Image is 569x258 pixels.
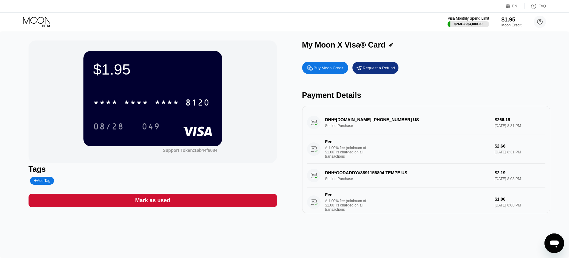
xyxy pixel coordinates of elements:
div: 8120 [185,98,210,108]
div: $268.38 / $4,000.00 [454,22,482,26]
div: A 1.00% fee (minimum of $1.00) is charged on all transactions [325,146,371,159]
div: [DATE] 8:08 PM [495,203,546,207]
div: Fee [325,139,368,144]
div: [DATE] 8:31 PM [495,150,546,154]
div: Request a Refund [352,62,398,74]
div: Buy Moon Credit [302,62,348,74]
div: Fee [325,192,368,197]
div: FAQ [525,3,546,9]
div: Add Tag [30,177,54,185]
div: $2.66 [495,144,546,148]
div: Request a Refund [363,65,395,71]
div: FeeA 1.00% fee (minimum of $1.00) is charged on all transactions$1.00[DATE] 8:08 PM [307,187,546,217]
div: $1.95Moon Credit [502,17,521,27]
div: Support Token:16b44f6684 [163,148,217,153]
div: Tags [29,165,277,174]
div: Mark as used [135,197,170,204]
div: $1.95 [93,61,212,78]
div: My Moon X Visa® Card [302,40,386,49]
div: 08/28 [93,122,124,132]
div: EN [512,4,517,8]
div: 08/28 [89,119,129,134]
div: EN [506,3,525,9]
div: Add Tag [34,179,50,183]
div: FeeA 1.00% fee (minimum of $1.00) is charged on all transactions$2.66[DATE] 8:31 PM [307,134,546,164]
div: Mark as used [29,194,277,207]
div: $1.00 [495,197,546,202]
div: Payment Details [302,91,551,100]
div: A 1.00% fee (minimum of $1.00) is charged on all transactions [325,199,371,212]
div: 049 [137,119,165,134]
div: Moon Credit [502,23,521,27]
div: $1.95 [502,17,521,23]
div: Buy Moon Credit [314,65,344,71]
iframe: Button to launch messaging window [544,233,564,253]
div: FAQ [539,4,546,8]
div: Support Token: 16b44f6684 [163,148,217,153]
div: Visa Monthly Spend Limit$268.38/$4,000.00 [448,16,489,27]
div: 049 [142,122,160,132]
div: Visa Monthly Spend Limit [448,16,489,21]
